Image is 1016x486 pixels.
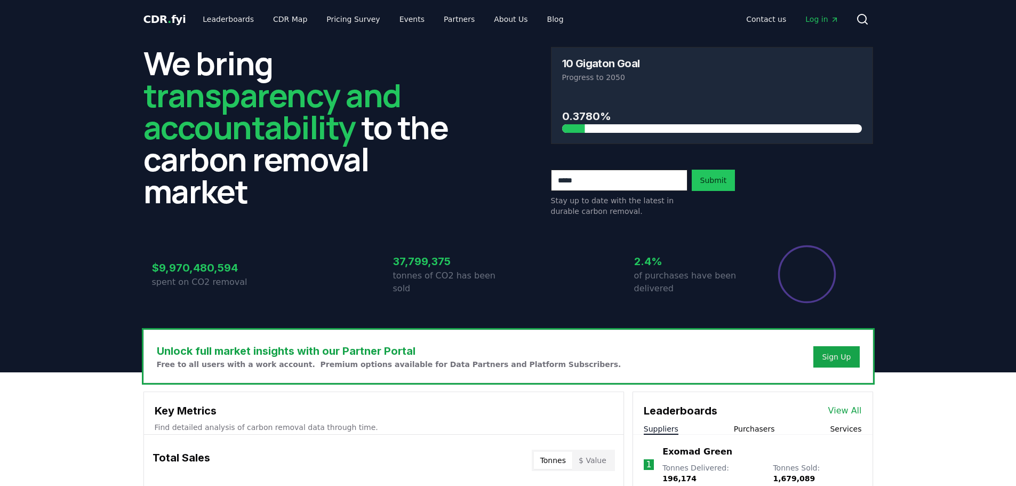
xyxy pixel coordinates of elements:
h2: We bring to the carbon removal market [143,47,466,207]
span: . [167,13,171,26]
p: Progress to 2050 [562,72,862,83]
a: Log in [797,10,847,29]
h3: Total Sales [153,450,210,471]
h3: $9,970,480,594 [152,260,267,276]
button: Sign Up [813,346,859,368]
a: Blog [539,10,572,29]
nav: Main [738,10,847,29]
span: transparency and accountability [143,73,401,149]
a: Contact us [738,10,795,29]
a: About Us [485,10,536,29]
button: Suppliers [644,424,678,434]
h3: 0.3780% [562,108,862,124]
span: 1,679,089 [773,474,815,483]
a: View All [828,404,862,417]
span: CDR fyi [143,13,186,26]
button: Purchasers [734,424,775,434]
a: Leaderboards [194,10,262,29]
p: Free to all users with a work account. Premium options available for Data Partners and Platform S... [157,359,621,370]
nav: Main [194,10,572,29]
a: Pricing Survey [318,10,388,29]
a: Sign Up [822,352,851,362]
a: Events [391,10,433,29]
p: Tonnes Sold : [773,463,861,484]
p: spent on CO2 removal [152,276,267,289]
a: Partners [435,10,483,29]
p: of purchases have been delivered [634,269,749,295]
p: 1 [646,458,651,471]
h3: 37,799,375 [393,253,508,269]
a: CDR Map [265,10,316,29]
span: 196,174 [662,474,697,483]
a: Exomad Green [662,445,732,458]
a: CDR.fyi [143,12,186,27]
h3: Leaderboards [644,403,717,419]
p: Find detailed analysis of carbon removal data through time. [155,422,613,433]
p: Stay up to date with the latest in durable carbon removal. [551,195,687,217]
button: Services [830,424,861,434]
h3: Unlock full market insights with our Partner Portal [157,343,621,359]
p: tonnes of CO2 has been sold [393,269,508,295]
button: Submit [692,170,735,191]
span: Log in [805,14,838,25]
div: Percentage of sales delivered [777,244,837,304]
h3: Key Metrics [155,403,613,419]
button: Tonnes [534,452,572,469]
p: Tonnes Delivered : [662,463,762,484]
h3: 10 Gigaton Goal [562,58,640,69]
button: $ Value [572,452,613,469]
h3: 2.4% [634,253,749,269]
